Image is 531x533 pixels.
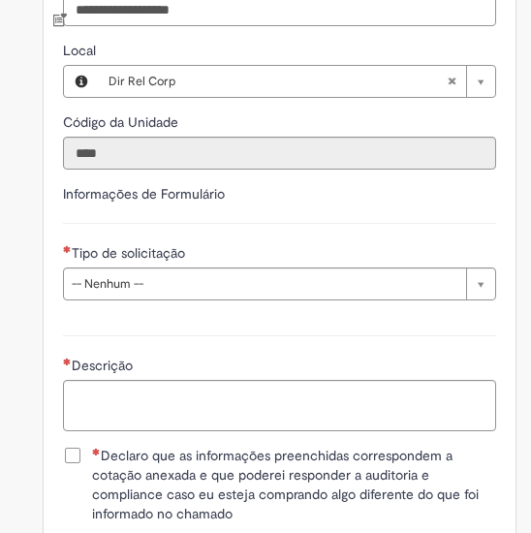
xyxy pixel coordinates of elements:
[63,358,72,365] span: Necessários
[437,66,466,97] abbr: Limpar campo Local
[63,380,496,431] textarea: Descrição
[109,66,447,97] span: Dir Rel Corp
[63,185,225,203] label: Informações de Formulário
[64,66,99,97] button: Local, Visualizar este registro Dir Rel Corp
[63,42,100,59] span: Local
[72,244,189,262] span: Tipo de solicitação
[99,66,495,97] a: Dir Rel CorpLimpar campo Local
[92,448,101,455] span: Necessários
[63,137,496,170] input: Código da Unidade
[72,268,456,299] span: -- Nenhum --
[63,245,72,253] span: Necessários
[63,113,182,131] span: Somente leitura - Código da Unidade
[63,112,182,132] label: Somente leitura - Código da Unidade
[92,446,496,523] span: Declaro que as informações preenchidas correspondem a cotação anexada e que poderei responder a a...
[72,357,137,374] span: Descrição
